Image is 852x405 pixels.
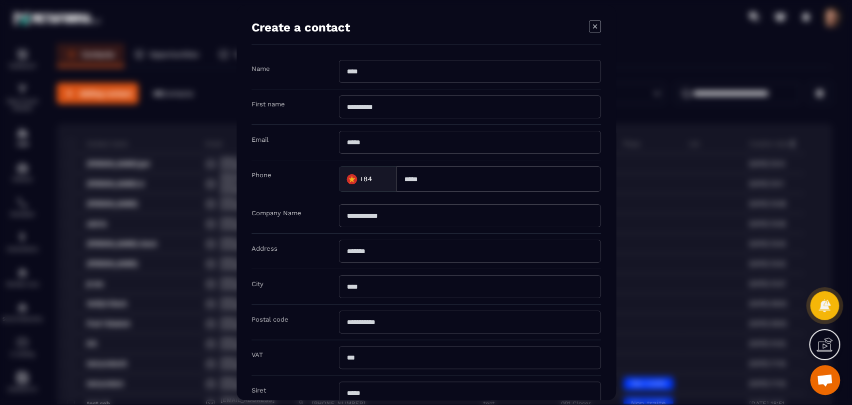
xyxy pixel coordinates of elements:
[252,20,350,34] h4: Create a contact
[339,166,396,192] div: Search for option
[374,171,386,186] input: Search for option
[252,245,278,252] label: Address
[252,280,264,288] label: City
[252,209,301,217] label: Company Name
[252,100,285,108] label: First name
[341,169,361,189] img: Country Flag
[252,65,270,72] label: Name
[810,365,840,395] div: Mở cuộc trò chuyện
[252,171,272,179] label: Phone
[252,136,269,143] label: Email
[252,351,263,359] label: VAT
[252,316,288,323] label: Postal code
[252,387,266,394] label: Siret
[359,174,372,184] span: +84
